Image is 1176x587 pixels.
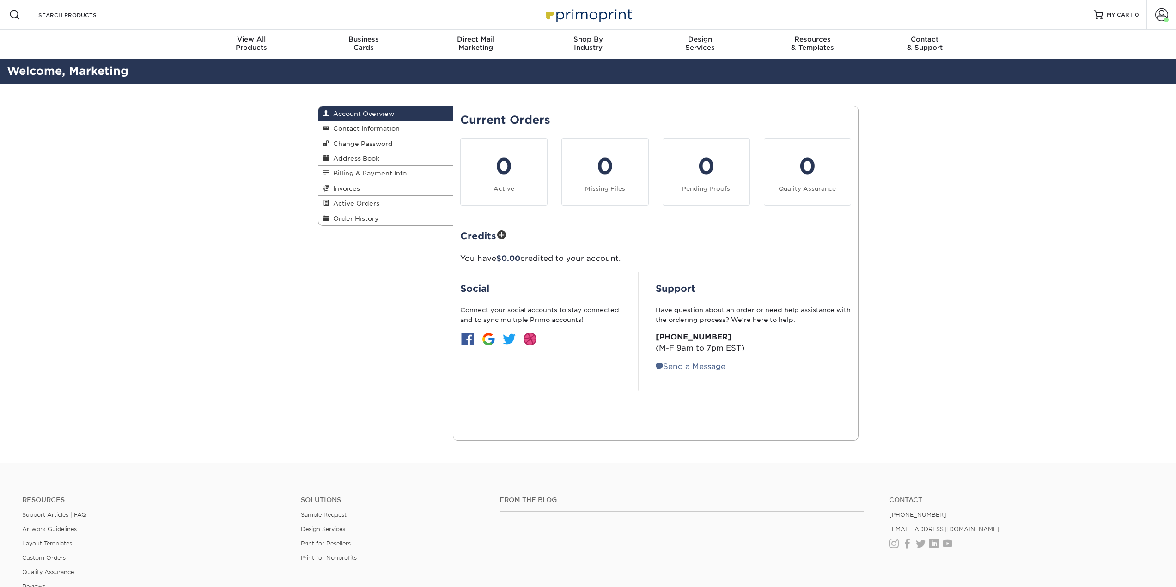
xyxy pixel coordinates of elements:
[318,136,453,151] a: Change Password
[756,30,869,59] a: Resources& Templates
[656,362,725,371] a: Send a Message
[329,140,393,147] span: Change Password
[644,35,756,52] div: Services
[301,496,486,504] h4: Solutions
[420,35,532,52] div: Marketing
[869,35,981,52] div: & Support
[542,5,634,24] img: Primoprint
[656,305,851,324] p: Have question about an order or need help assistance with the ordering process? We’re here to help:
[22,496,287,504] h4: Resources
[460,114,851,127] h2: Current Orders
[460,332,475,346] img: btn-facebook.jpg
[682,185,730,192] small: Pending Proofs
[37,9,128,20] input: SEARCH PRODUCTS.....
[494,185,514,192] small: Active
[460,305,622,324] p: Connect your social accounts to stay connected and to sync multiple Primo accounts!
[656,333,731,341] strong: [PHONE_NUMBER]
[318,166,453,181] a: Billing & Payment Info
[889,511,946,518] a: [PHONE_NUMBER]
[869,35,981,43] span: Contact
[460,228,851,242] h2: Credits
[585,185,625,192] small: Missing Files
[195,35,308,43] span: View All
[22,526,77,533] a: Artwork Guidelines
[561,138,649,206] a: 0 Missing Files
[329,200,379,207] span: Active Orders
[889,526,999,533] a: [EMAIL_ADDRESS][DOMAIN_NAME]
[22,540,72,547] a: Layout Templates
[318,196,453,211] a: Active Orders
[500,496,865,504] h4: From the Blog
[307,35,420,43] span: Business
[460,283,622,294] h2: Social
[756,35,869,52] div: & Templates
[22,569,74,575] a: Quality Assurance
[663,138,750,206] a: 0 Pending Proofs
[644,30,756,59] a: DesignServices
[889,496,1154,504] a: Contact
[318,106,453,121] a: Account Overview
[195,30,308,59] a: View AllProducts
[460,138,548,206] a: 0 Active
[329,169,407,177] span: Billing & Payment Info
[301,554,357,561] a: Print for Nonprofits
[466,150,542,183] div: 0
[502,332,517,346] img: btn-twitter.jpg
[669,150,744,183] div: 0
[329,215,379,222] span: Order History
[307,30,420,59] a: BusinessCards
[460,253,851,264] p: You have credited to your account.
[656,332,851,354] p: (M-F 9am to 7pm EST)
[329,110,394,117] span: Account Overview
[301,511,347,518] a: Sample Request
[496,254,520,263] span: $0.00
[523,332,537,346] img: btn-dribbble.jpg
[301,526,345,533] a: Design Services
[1135,12,1139,18] span: 0
[532,30,644,59] a: Shop ByIndustry
[869,30,981,59] a: Contact& Support
[770,150,845,183] div: 0
[318,181,453,196] a: Invoices
[318,211,453,225] a: Order History
[318,121,453,136] a: Contact Information
[644,35,756,43] span: Design
[532,35,644,43] span: Shop By
[195,35,308,52] div: Products
[420,35,532,43] span: Direct Mail
[307,35,420,52] div: Cards
[329,125,400,132] span: Contact Information
[420,30,532,59] a: Direct MailMarketing
[779,185,836,192] small: Quality Assurance
[329,155,379,162] span: Address Book
[301,540,351,547] a: Print for Resellers
[22,511,86,518] a: Support Articles | FAQ
[22,554,66,561] a: Custom Orders
[656,283,851,294] h2: Support
[756,35,869,43] span: Resources
[532,35,644,52] div: Industry
[567,150,643,183] div: 0
[329,185,360,192] span: Invoices
[1107,11,1133,19] span: MY CART
[318,151,453,166] a: Address Book
[481,332,496,346] img: btn-google.jpg
[764,138,851,206] a: 0 Quality Assurance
